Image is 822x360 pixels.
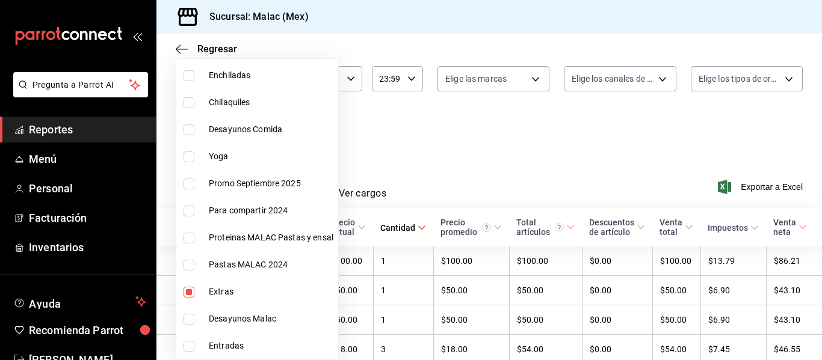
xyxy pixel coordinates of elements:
[209,204,333,217] span: Para compartir 2024
[209,340,333,352] span: Entradas
[209,231,333,244] span: Proteinas MALAC Pastas y ensal
[209,123,333,136] span: Desayunos Comida
[209,285,333,298] span: Extras
[209,313,333,325] span: Desayunos Malac
[209,150,333,163] span: Yoga
[209,258,333,271] span: Pastas MALAC 2024
[209,96,333,109] span: Chilaquiles
[209,177,333,190] span: Promo Septiembre 2025
[209,69,333,82] span: Enchiladas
